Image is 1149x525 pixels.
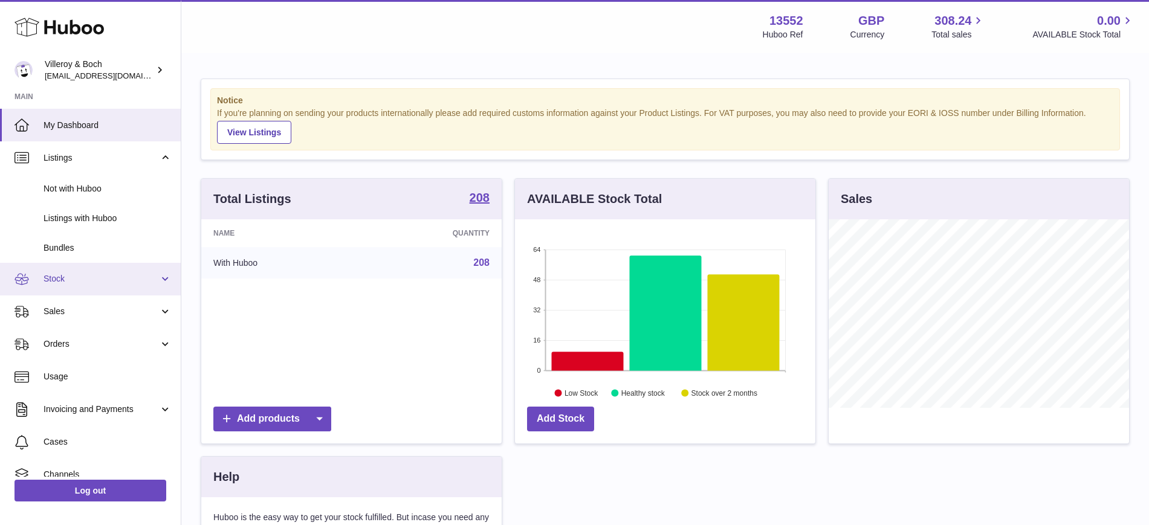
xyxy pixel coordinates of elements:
div: Villeroy & Boch [45,59,154,82]
div: Currency [850,29,885,40]
span: Listings with Huboo [44,213,172,224]
a: 308.24 Total sales [931,13,985,40]
text: 48 [533,276,540,283]
a: 0.00 AVAILABLE Stock Total [1032,13,1134,40]
h3: Help [213,469,239,485]
td: With Huboo [201,247,360,279]
a: View Listings [217,121,291,144]
span: Not with Huboo [44,183,172,195]
a: Add Stock [527,407,594,431]
text: 32 [533,306,540,314]
strong: 13552 [769,13,803,29]
span: Usage [44,371,172,382]
img: internalAdmin-13552@internal.huboo.com [15,61,33,79]
text: Stock over 2 months [691,388,757,397]
text: 64 [533,246,540,253]
span: My Dashboard [44,120,172,131]
th: Quantity [360,219,502,247]
a: Add products [213,407,331,431]
span: Bundles [44,242,172,254]
span: AVAILABLE Stock Total [1032,29,1134,40]
span: Cases [44,436,172,448]
text: Healthy stock [621,388,665,397]
span: Listings [44,152,159,164]
h3: AVAILABLE Stock Total [527,191,662,207]
span: Orders [44,338,159,350]
span: 0.00 [1097,13,1121,29]
a: Log out [15,480,166,501]
a: 208 [473,257,490,268]
span: Channels [44,469,172,480]
th: Name [201,219,360,247]
a: 208 [470,192,490,206]
span: Sales [44,306,159,317]
text: Low Stock [565,388,598,397]
text: 16 [533,337,540,344]
div: Huboo Ref [763,29,803,40]
div: If you're planning on sending your products internationally please add required customs informati... [217,108,1113,144]
span: Stock [44,273,159,285]
span: Total sales [931,29,985,40]
strong: 208 [470,192,490,204]
h3: Total Listings [213,191,291,207]
strong: GBP [858,13,884,29]
span: Invoicing and Payments [44,404,159,415]
h3: Sales [841,191,872,207]
text: 0 [537,367,540,374]
span: 308.24 [934,13,971,29]
span: [EMAIL_ADDRESS][DOMAIN_NAME] [45,71,178,80]
strong: Notice [217,95,1113,106]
